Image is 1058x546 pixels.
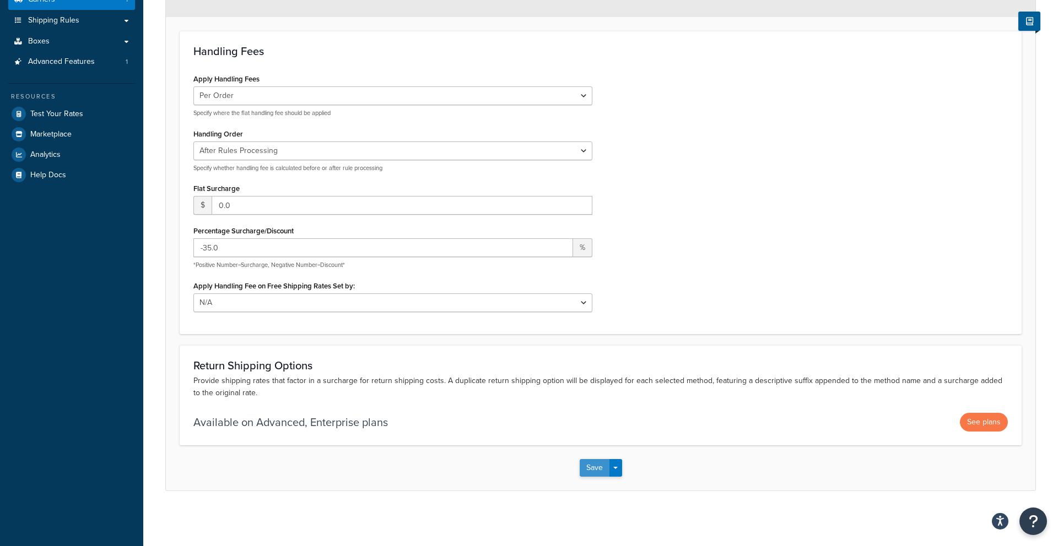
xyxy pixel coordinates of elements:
[8,52,135,72] a: Advanced Features1
[193,75,260,83] label: Apply Handling Fees
[193,45,1008,57] h3: Handling Fees
[573,238,592,257] span: %
[28,57,95,67] span: Advanced Features
[8,145,135,165] a: Analytics
[193,261,592,269] p: *Positive Number=Surcharge, Negative Number=Discount*
[8,104,135,124] a: Test Your Rates
[8,31,135,52] a: Boxes
[8,52,135,72] li: Advanced Features
[8,10,135,31] a: Shipping Rules
[193,184,240,193] label: Flat Surcharge
[580,459,609,477] button: Save
[193,282,355,290] label: Apply Handling Fee on Free Shipping Rates Set by:
[8,124,135,144] a: Marketplace
[193,227,294,235] label: Percentage Surcharge/Discount
[28,16,79,25] span: Shipping Rules
[1019,507,1047,535] button: Open Resource Center
[1018,12,1040,31] button: Show Help Docs
[28,37,50,46] span: Boxes
[30,150,61,160] span: Analytics
[193,414,388,430] p: Available on Advanced, Enterprise plans
[193,375,1008,399] p: Provide shipping rates that factor in a surcharge for return shipping costs. A duplicate return s...
[30,130,72,139] span: Marketplace
[960,413,1008,432] button: See plans
[193,130,243,138] label: Handling Order
[30,110,83,119] span: Test Your Rates
[193,359,1008,372] h3: Return Shipping Options
[193,109,592,117] p: Specify where the flat handling fee should be applied
[8,92,135,101] div: Resources
[30,171,66,180] span: Help Docs
[193,164,592,172] p: Specify whether handling fee is calculated before or after rule processing
[193,196,212,215] span: $
[126,57,128,67] span: 1
[8,165,135,185] a: Help Docs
